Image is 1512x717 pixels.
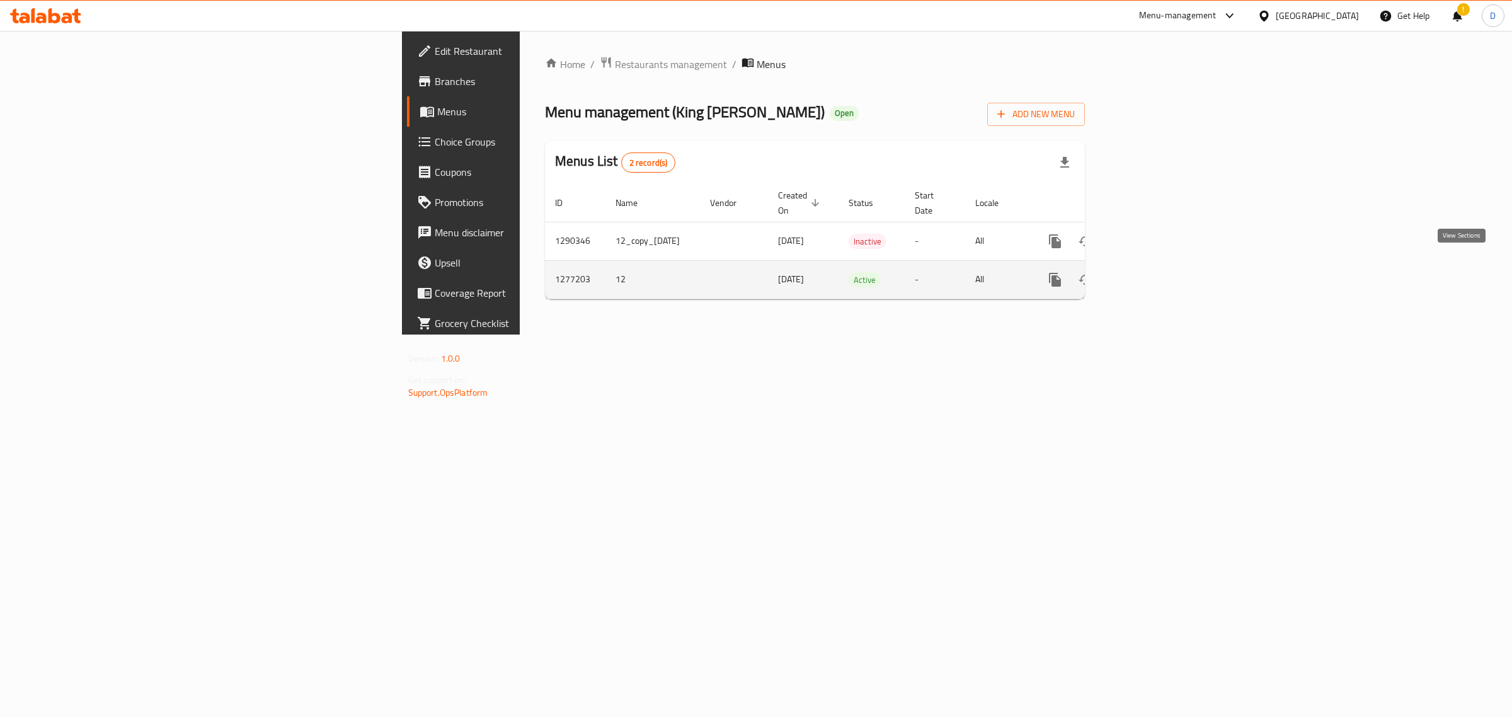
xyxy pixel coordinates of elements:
[965,222,1030,260] td: All
[435,285,644,301] span: Coverage Report
[1050,147,1080,178] div: Export file
[830,108,859,118] span: Open
[710,195,753,210] span: Vendor
[407,66,655,96] a: Branches
[1276,9,1359,23] div: [GEOGRAPHIC_DATA]
[778,188,823,218] span: Created On
[1139,8,1217,23] div: Menu-management
[435,134,644,149] span: Choice Groups
[435,316,644,331] span: Grocery Checklist
[435,164,644,180] span: Coupons
[407,308,655,338] a: Grocery Checklist
[545,98,825,126] span: Menu management ( King [PERSON_NAME] )
[408,350,439,367] span: Version:
[621,152,676,173] div: Total records count
[778,232,804,249] span: [DATE]
[407,217,655,248] a: Menu disclaimer
[1030,184,1171,222] th: Actions
[1070,226,1101,256] button: Change Status
[407,278,655,308] a: Coverage Report
[555,195,579,210] span: ID
[905,222,965,260] td: -
[622,157,675,169] span: 2 record(s)
[555,152,675,173] h2: Menus List
[615,57,727,72] span: Restaurants management
[435,255,644,270] span: Upsell
[905,260,965,299] td: -
[997,106,1075,122] span: Add New Menu
[435,43,644,59] span: Edit Restaurant
[407,248,655,278] a: Upsell
[408,384,488,401] a: Support.OpsPlatform
[915,188,950,218] span: Start Date
[407,36,655,66] a: Edit Restaurant
[435,74,644,89] span: Branches
[435,195,644,210] span: Promotions
[408,372,466,388] span: Get support on:
[1490,9,1496,23] span: D
[849,273,881,287] span: Active
[407,127,655,157] a: Choice Groups
[600,56,727,72] a: Restaurants management
[849,272,881,287] div: Active
[732,57,736,72] li: /
[965,260,1030,299] td: All
[437,104,644,119] span: Menus
[987,103,1085,126] button: Add New Menu
[1070,265,1101,295] button: Change Status
[616,195,654,210] span: Name
[830,106,859,121] div: Open
[849,234,886,249] span: Inactive
[435,225,644,240] span: Menu disclaimer
[757,57,786,72] span: Menus
[1040,226,1070,256] button: more
[778,271,804,287] span: [DATE]
[545,184,1171,299] table: enhanced table
[545,56,1085,72] nav: breadcrumb
[407,187,655,217] a: Promotions
[407,96,655,127] a: Menus
[407,157,655,187] a: Coupons
[849,195,890,210] span: Status
[441,350,461,367] span: 1.0.0
[1040,265,1070,295] button: more
[975,195,1015,210] span: Locale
